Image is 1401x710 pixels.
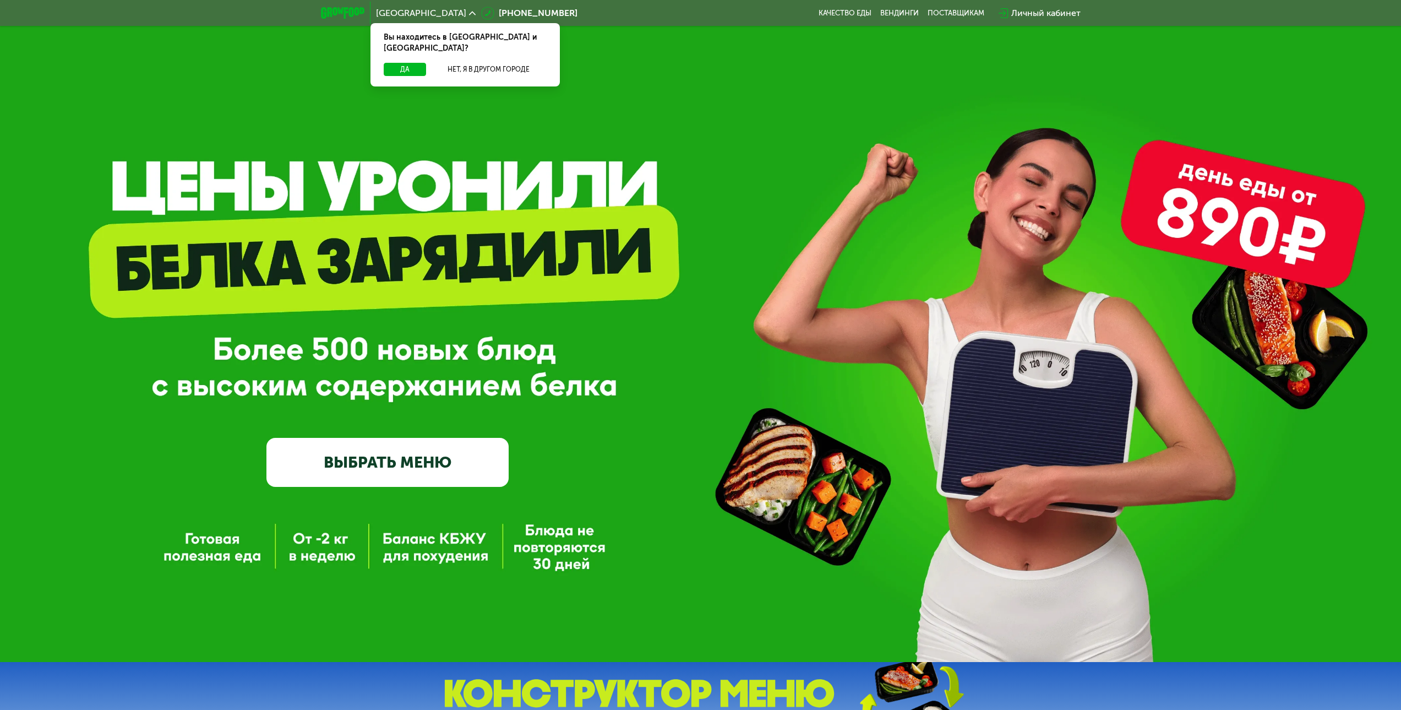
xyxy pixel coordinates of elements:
a: Вендинги [880,9,919,18]
div: поставщикам [928,9,984,18]
button: Да [384,63,426,76]
a: ВЫБРАТЬ МЕНЮ [266,438,509,486]
a: Качество еды [819,9,871,18]
span: [GEOGRAPHIC_DATA] [376,9,466,18]
button: Нет, я в другом городе [430,63,547,76]
div: Личный кабинет [1011,7,1081,20]
a: [PHONE_NUMBER] [481,7,577,20]
div: Вы находитесь в [GEOGRAPHIC_DATA] и [GEOGRAPHIC_DATA]? [370,23,560,63]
